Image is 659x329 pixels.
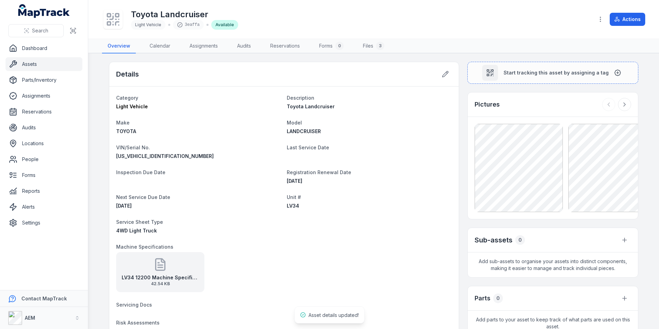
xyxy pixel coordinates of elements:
h3: Pictures [475,100,500,109]
button: Start tracking this asset by assigning a tag [467,62,638,84]
span: Search [32,27,48,34]
a: Assets [6,57,82,71]
span: Asset details updated! [308,312,359,318]
time: 30/01/2026, 12:00:00 am [287,178,302,184]
div: 0 [493,293,503,303]
a: Forms [6,168,82,182]
button: Search [8,24,64,37]
span: Unit # [287,194,301,200]
span: [US_VEHICLE_IDENTIFICATION_NUMBER] [116,153,214,159]
span: Add sub-assets to organise your assets into distinct components, making it easier to manage and t... [468,252,638,277]
span: Servicing Docs [116,302,152,308]
span: VIN/Serial No. [116,144,150,150]
a: People [6,152,82,166]
span: Category [116,95,138,101]
div: 3 [376,42,384,50]
div: 0 [515,235,525,245]
a: Parts/Inventory [6,73,82,87]
span: Registration Renewal Date [287,169,351,175]
span: Light Vehicle [135,22,161,27]
a: Settings [6,216,82,230]
a: Files3 [357,39,390,53]
span: Machine Specifications [116,244,173,250]
span: LANDCRUISER [287,128,321,134]
span: 4WD Light Truck [116,228,157,233]
span: [DATE] [287,178,302,184]
a: Forms0 [314,39,349,53]
h2: Sub-assets [475,235,513,245]
h1: Toyota Landcruiser [131,9,238,20]
strong: AEM [25,315,35,321]
strong: LV34 12200 Machine Specifications [122,274,199,281]
a: Alerts [6,200,82,214]
span: Start tracking this asset by assigning a tag [504,69,609,76]
span: Model [287,120,302,126]
a: Assignments [184,39,223,53]
a: Audits [232,39,256,53]
a: Reports [6,184,82,198]
span: Description [287,95,314,101]
span: Toyota Landcruiser [287,103,335,109]
strong: Contact MapTrack [21,296,67,301]
span: Next Service Due Date [116,194,170,200]
h3: Parts [475,293,490,303]
a: Locations [6,137,82,150]
time: 30/01/2026, 12:00:00 am [116,203,132,209]
a: Assignments [6,89,82,103]
span: Last Service Date [287,144,329,150]
span: Inspection Due Date [116,169,165,175]
a: Calendar [144,39,176,53]
span: Risk Assessments [116,320,160,326]
a: Dashboard [6,41,82,55]
span: 42.54 KB [122,281,199,287]
a: Reservations [6,105,82,119]
span: LV34 [287,203,299,209]
span: TOYOTA [116,128,136,134]
button: Actions [610,13,645,26]
a: Reservations [265,39,305,53]
span: Light Vehicle [116,103,148,109]
a: Overview [102,39,136,53]
div: 0 [335,42,344,50]
a: Audits [6,121,82,134]
h2: Details [116,69,139,79]
a: MapTrack [18,4,70,18]
span: [DATE] [116,203,132,209]
span: Service Sheet Type [116,219,163,225]
div: Available [211,20,238,30]
span: Make [116,120,130,126]
div: 3eaffa [173,20,204,30]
